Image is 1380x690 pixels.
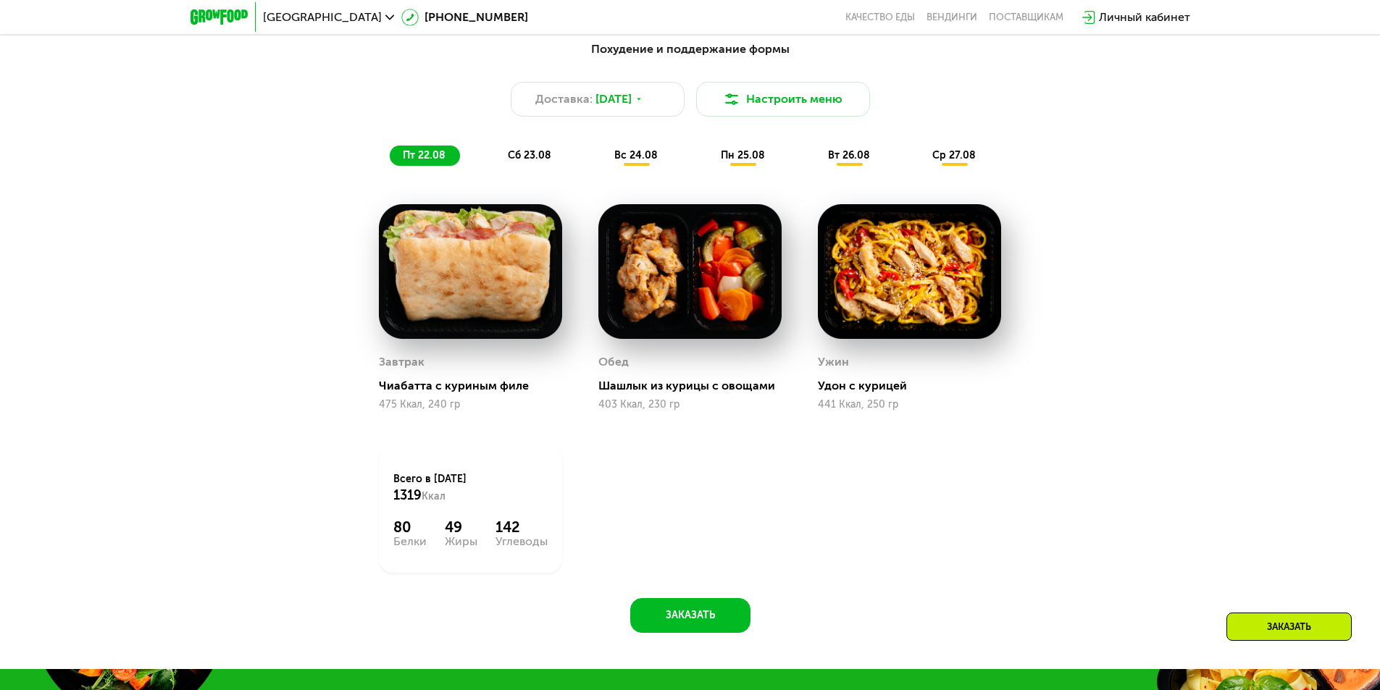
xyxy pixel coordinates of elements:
div: Ужин [818,351,849,373]
span: Ккал [422,490,446,502]
button: Настроить меню [696,82,870,117]
div: 441 Ккал, 250 гр [818,399,1001,411]
div: поставщикам [989,12,1063,23]
span: вс 24.08 [614,149,658,161]
button: Заказать [630,598,750,633]
span: пн 25.08 [721,149,765,161]
div: 475 Ккал, 240 гр [379,399,562,411]
div: Личный кабинет [1099,9,1190,26]
div: Всего в [DATE] [393,472,548,504]
span: [DATE] [595,91,632,108]
div: Белки [393,536,427,547]
span: вт 26.08 [828,149,870,161]
span: сб 23.08 [508,149,551,161]
div: 142 [495,518,548,536]
div: 49 [445,518,477,536]
span: пт 22.08 [403,149,446,161]
div: Обед [598,351,629,373]
div: 403 Ккал, 230 гр [598,399,782,411]
div: Жиры [445,536,477,547]
div: Шашлык из курицы с овощами [598,379,793,393]
div: Завтрак [379,351,425,373]
a: Качество еды [845,12,915,23]
span: ср 27.08 [932,149,976,161]
span: 1319 [393,487,422,503]
div: 80 [393,518,427,536]
span: Доставка: [535,91,593,108]
div: Чиабатта с куриным филе [379,379,574,393]
div: Углеводы [495,536,548,547]
div: Заказать [1226,613,1352,641]
a: [PHONE_NUMBER] [401,9,528,26]
a: Вендинги [927,12,977,23]
span: [GEOGRAPHIC_DATA] [263,12,382,23]
div: Удон с курицей [818,379,1013,393]
div: Похудение и поддержание формы [262,41,1119,59]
